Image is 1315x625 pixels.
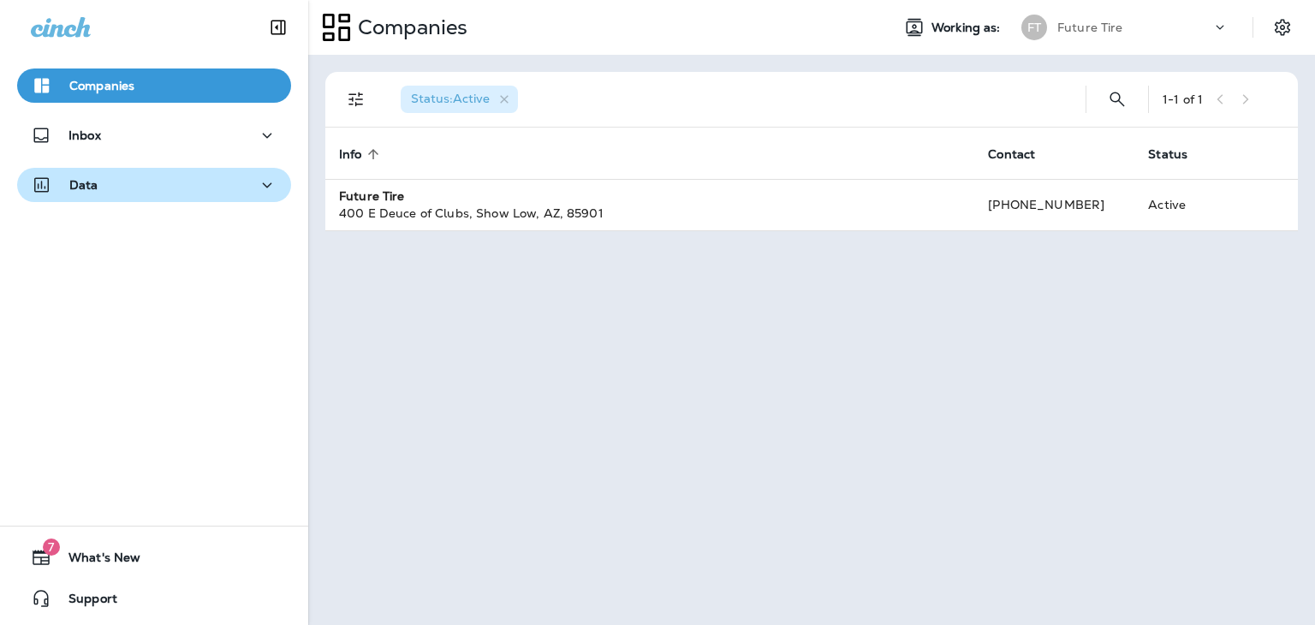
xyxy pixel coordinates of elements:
span: Contact [988,146,1057,162]
span: Status [1148,146,1210,162]
p: Inbox [68,128,101,142]
div: FT [1021,15,1047,40]
div: 1 - 1 of 1 [1163,92,1203,106]
td: [PHONE_NUMBER] [974,179,1134,230]
button: Data [17,168,291,202]
button: Inbox [17,118,291,152]
button: Collapse Sidebar [254,10,302,45]
span: Contact [988,147,1035,162]
p: Companies [69,79,134,92]
span: Status : Active [411,91,490,106]
button: Companies [17,68,291,103]
span: Support [51,592,117,612]
p: Data [69,178,98,192]
button: 7What's New [17,540,291,574]
button: Support [17,581,291,616]
button: Search Companies [1100,82,1134,116]
div: 400 E Deuce of Clubs , Show Low , AZ , 85901 [339,205,961,222]
span: 7 [43,539,60,556]
button: Filters [339,82,373,116]
p: Future Tire [1057,21,1123,34]
button: Settings [1267,12,1298,43]
div: Status:Active [401,86,518,113]
span: Info [339,147,362,162]
span: Info [339,146,384,162]
td: Active [1134,179,1233,230]
strong: Future Tire [339,188,405,204]
p: Companies [351,15,467,40]
span: Status [1148,147,1187,162]
span: Working as: [931,21,1004,35]
span: What's New [51,551,140,571]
